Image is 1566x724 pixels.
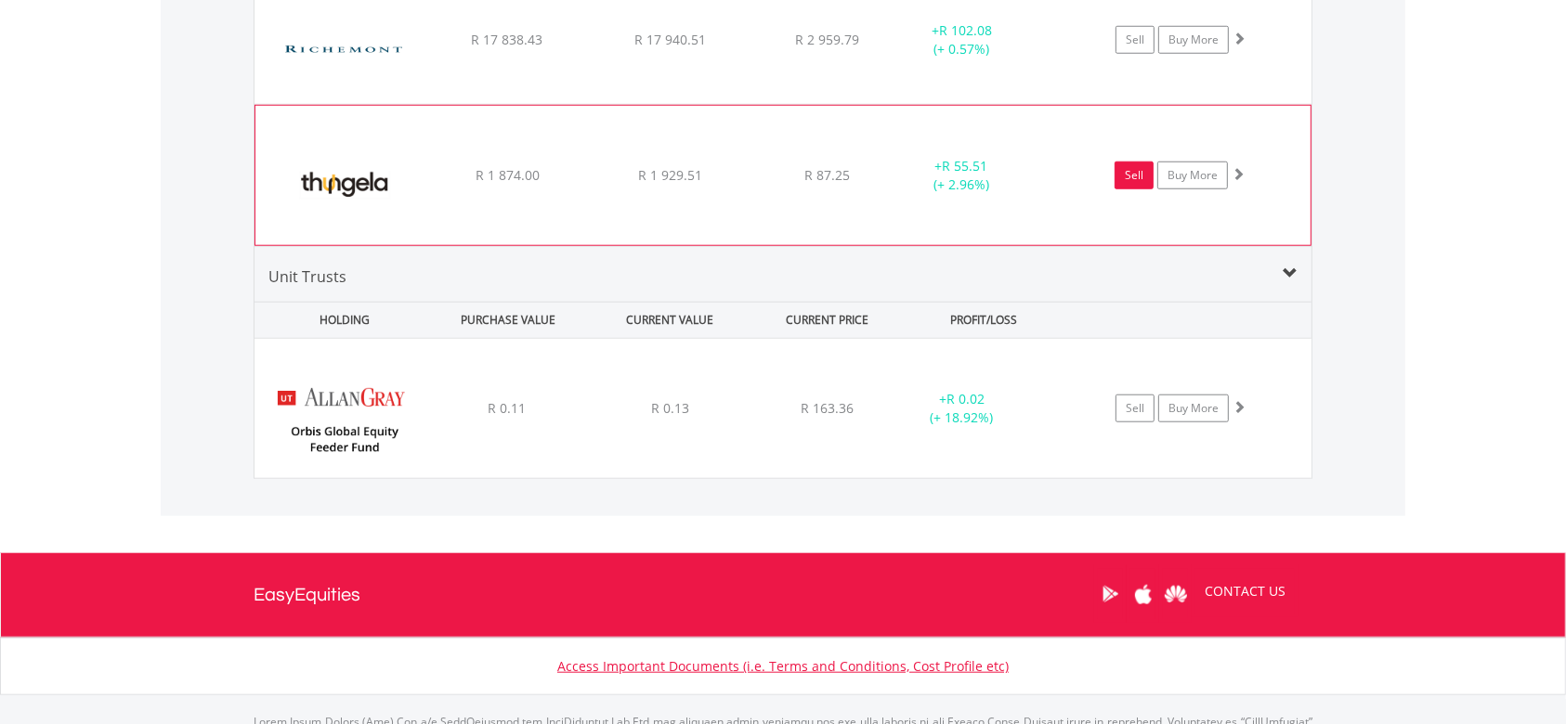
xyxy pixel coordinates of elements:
div: PROFIT/LOSS [905,303,1064,337]
span: R 55.51 [942,157,987,175]
a: Buy More [1158,26,1229,54]
span: R 1 929.51 [638,166,702,184]
a: Sell [1115,162,1154,189]
span: R 17 838.43 [471,31,542,48]
div: + (+ 18.92%) [892,390,1032,427]
a: Sell [1116,26,1155,54]
span: R 0.02 [946,390,985,407]
div: + (+ 2.96%) [892,157,1031,194]
a: Buy More [1157,162,1228,189]
a: Access Important Documents (i.e. Terms and Conditions, Cost Profile etc) [557,657,1009,675]
span: R 0.11 [488,399,526,417]
div: CURRENT PRICE [753,303,901,337]
a: EasyEquities [254,553,360,637]
div: + (+ 0.57%) [892,21,1032,58]
div: HOLDING [255,303,424,337]
a: Google Play [1094,565,1127,623]
a: Buy More [1158,394,1229,422]
a: Huawei [1159,565,1192,623]
div: PURCHASE VALUE [428,303,587,337]
span: R 1 874.00 [476,166,540,184]
span: R 17 940.51 [634,31,706,48]
span: R 0.13 [651,399,689,417]
span: R 163.36 [801,399,854,417]
a: CONTACT US [1192,565,1298,617]
a: Apple [1127,565,1159,623]
img: EQU.ZA.TGA.png [265,129,424,240]
img: UT.ZA.AGOE.png [264,362,424,473]
a: Sell [1116,394,1155,422]
span: R 2 959.79 [795,31,859,48]
span: R 87.25 [804,166,850,184]
span: Unit Trusts [268,266,346,287]
div: CURRENT VALUE [591,303,750,337]
span: R 102.08 [939,21,992,39]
